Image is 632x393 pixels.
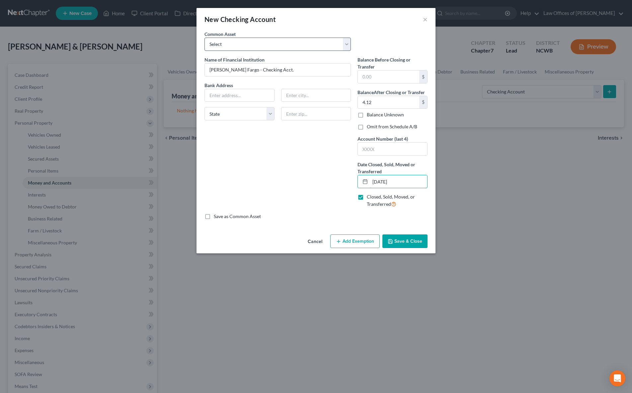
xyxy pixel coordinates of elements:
input: Enter zip... [281,107,351,120]
input: 0.00 [358,70,419,83]
label: Balance [357,89,425,96]
label: Save as Common Asset [214,213,261,220]
div: New Checking Account [204,15,276,24]
label: Bank Address [201,82,354,89]
input: Enter city... [281,89,351,102]
input: Enter name... [205,64,351,76]
input: Enter address... [205,89,274,102]
div: $ [419,96,427,109]
label: Balance Unknown [367,111,404,118]
label: Common Asset [204,31,236,38]
label: Omit from Schedule A/B [367,123,417,130]
button: Add Exemption [330,234,380,248]
button: Save & Close [382,234,428,248]
input: XXXX [358,143,427,155]
span: Date Closed, Sold, Moved or Transferred [357,162,415,174]
div: Open Intercom Messenger [609,370,625,386]
span: Closed, Sold, Moved, or Transferred [367,194,415,207]
button: × [423,15,428,23]
input: MM/DD/YYYY [370,175,427,188]
button: Cancel [302,235,328,248]
span: Name of Financial Institution [204,57,265,63]
label: Account Number (last 4) [357,135,408,142]
span: After Closing or Transfer [374,89,425,95]
div: $ [419,70,427,83]
input: 0.00 [358,96,419,109]
label: Balance Before Closing or Transfer [357,56,428,70]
